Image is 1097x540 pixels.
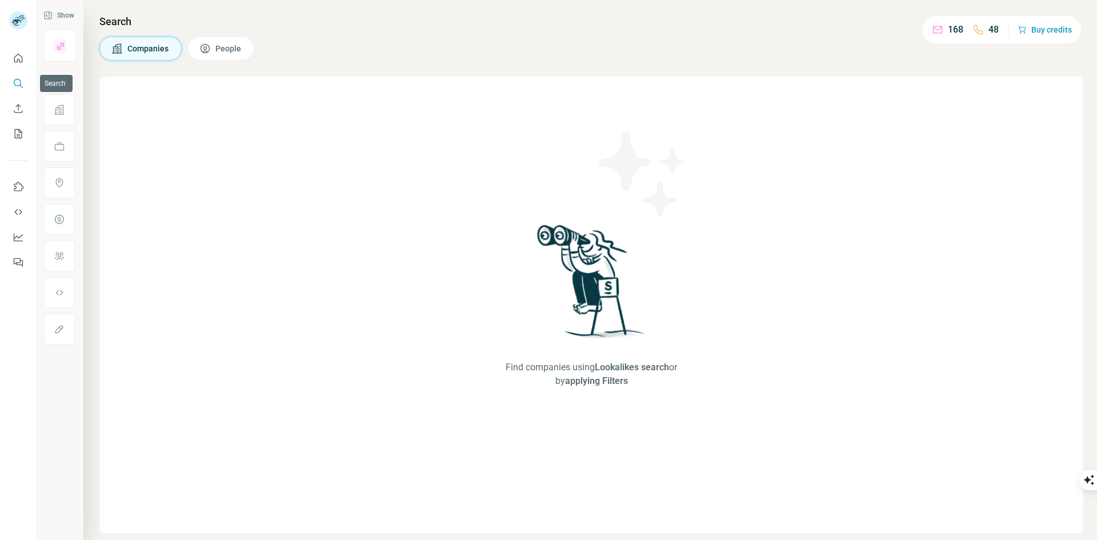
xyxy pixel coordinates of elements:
[1018,22,1072,38] button: Buy credits
[595,362,669,373] span: Lookalikes search
[499,361,684,388] span: Find companies using or by
[9,252,27,273] button: Feedback
[948,23,963,37] p: 168
[9,48,27,69] button: Quick start
[565,375,628,386] span: applying Filters
[9,177,27,197] button: Use Surfe on LinkedIn
[215,43,242,54] span: People
[9,202,27,222] button: Use Surfe API
[9,123,27,144] button: My lists
[9,227,27,247] button: Dashboard
[35,7,82,24] button: Show
[532,222,651,349] img: Surfe Illustration - Woman searching with binoculars
[9,73,27,94] button: Search
[9,98,27,119] button: Enrich CSV
[127,43,170,54] span: Companies
[988,23,999,37] p: 48
[591,122,694,225] img: Surfe Illustration - Stars
[99,14,1083,30] h4: Search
